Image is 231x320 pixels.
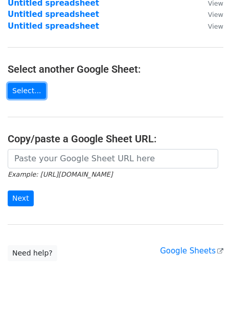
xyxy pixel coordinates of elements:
a: Google Sheets [160,246,223,255]
a: Need help? [8,245,57,261]
a: Untitled spreadsheet [8,22,99,31]
small: View [208,11,223,18]
iframe: Chat Widget [180,271,231,320]
small: Example: [URL][DOMAIN_NAME] [8,170,112,178]
h4: Copy/paste a Google Sheet URL: [8,133,223,145]
a: Select... [8,83,46,99]
h4: Select another Google Sheet: [8,63,223,75]
small: View [208,23,223,30]
a: View [198,10,223,19]
a: View [198,22,223,31]
input: Paste your Google Sheet URL here [8,149,218,168]
input: Next [8,190,34,206]
a: Untitled spreadsheet [8,10,99,19]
